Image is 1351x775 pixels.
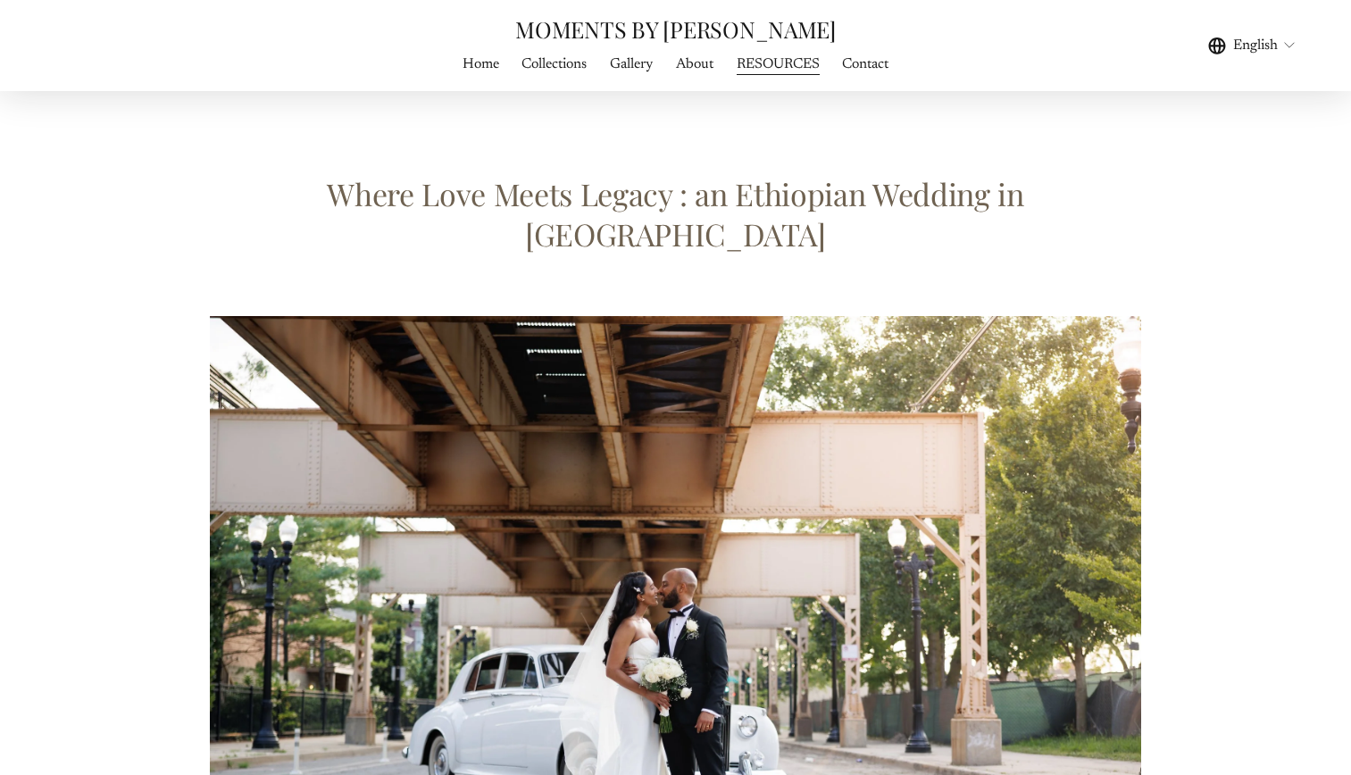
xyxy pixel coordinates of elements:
a: Contact [842,52,888,76]
span: Gallery [610,54,653,75]
a: folder dropdown [610,52,653,76]
span: English [1233,35,1278,56]
a: MOMENTS BY [PERSON_NAME] [515,14,836,44]
h1: Where Love Meets Legacy : an Ethiopian Wedding in [GEOGRAPHIC_DATA] [210,174,1142,254]
a: About [676,52,713,76]
div: language picker [1208,33,1297,57]
a: RESOURCES [737,52,820,76]
a: Home [463,52,499,76]
a: Collections [521,52,587,76]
